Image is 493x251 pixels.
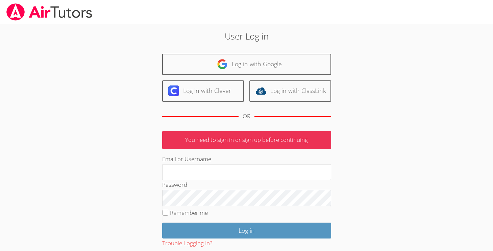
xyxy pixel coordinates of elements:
a: Log in with Google [162,54,331,75]
h2: User Log in [114,30,380,43]
label: Email or Username [162,155,211,163]
p: You need to sign in or sign up before continuing [162,131,331,149]
div: OR [243,111,250,121]
label: Password [162,181,187,189]
img: classlink-logo-d6bb404cc1216ec64c9a2012d9dc4662098be43eaf13dc465df04b49fa7ab582.svg [255,85,266,96]
label: Remember me [170,209,208,217]
img: airtutors_banner-c4298cdbf04f3fff15de1276eac7730deb9818008684d7c2e4769d2f7ddbe033.png [6,3,93,21]
input: Log in [162,223,331,239]
a: Log in with Clever [162,80,244,102]
button: Trouble Logging In? [162,239,212,248]
img: google-logo-50288ca7cdecda66e5e0955fdab243c47b7ad437acaf1139b6f446037453330a.svg [217,59,228,70]
img: clever-logo-6eab21bc6e7a338710f1a6ff85c0baf02591cd810cc4098c63d3a4b26e2feb20.svg [168,85,179,96]
a: Log in with ClassLink [249,80,331,102]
